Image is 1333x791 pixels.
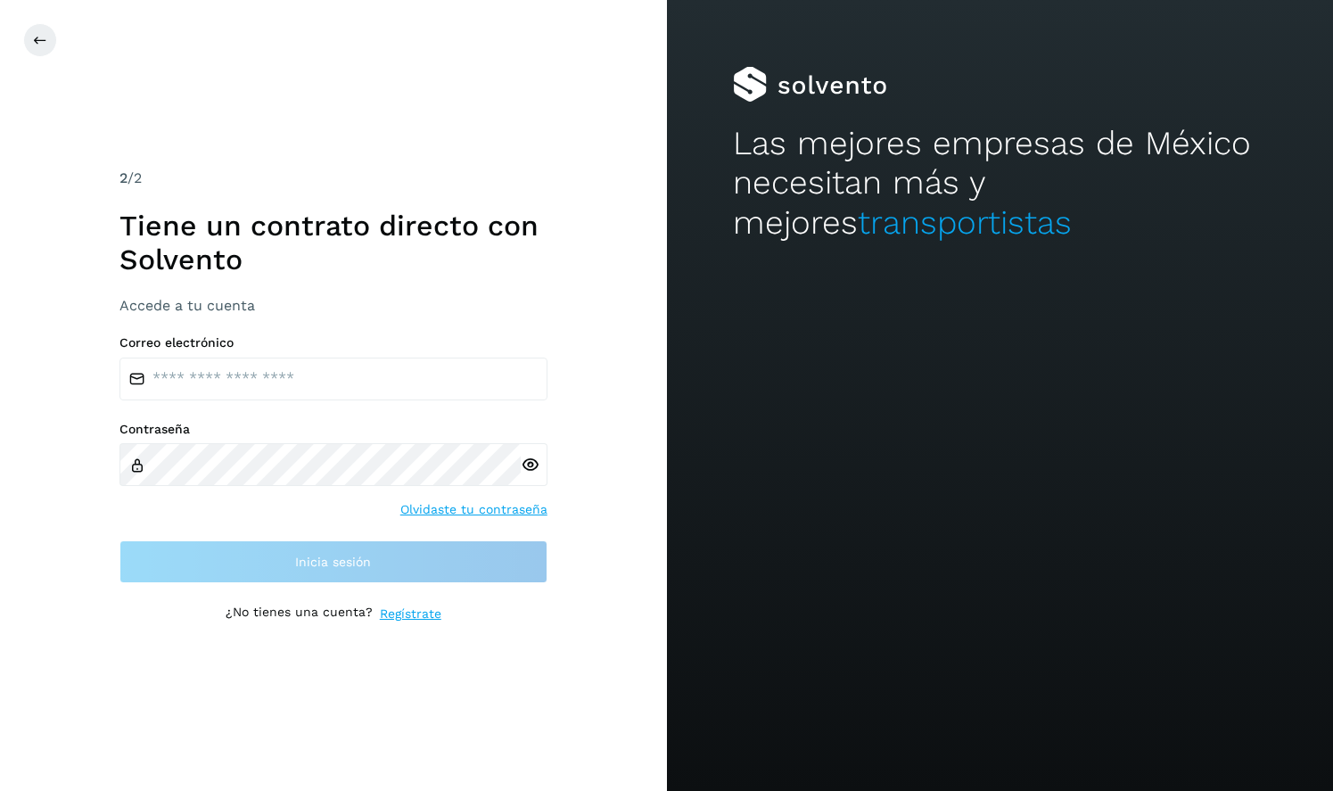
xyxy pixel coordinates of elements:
[119,297,547,314] h3: Accede a tu cuenta
[119,540,547,583] button: Inicia sesión
[733,124,1266,243] h2: Las mejores empresas de México necesitan más y mejores
[858,203,1072,242] span: transportistas
[295,556,371,568] span: Inicia sesión
[119,335,547,350] label: Correo electrónico
[119,169,128,186] span: 2
[119,209,547,277] h1: Tiene un contrato directo con Solvento
[119,422,547,437] label: Contraseña
[400,500,547,519] a: Olvidaste tu contraseña
[119,168,547,189] div: /2
[226,605,373,623] p: ¿No tienes una cuenta?
[380,605,441,623] a: Regístrate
